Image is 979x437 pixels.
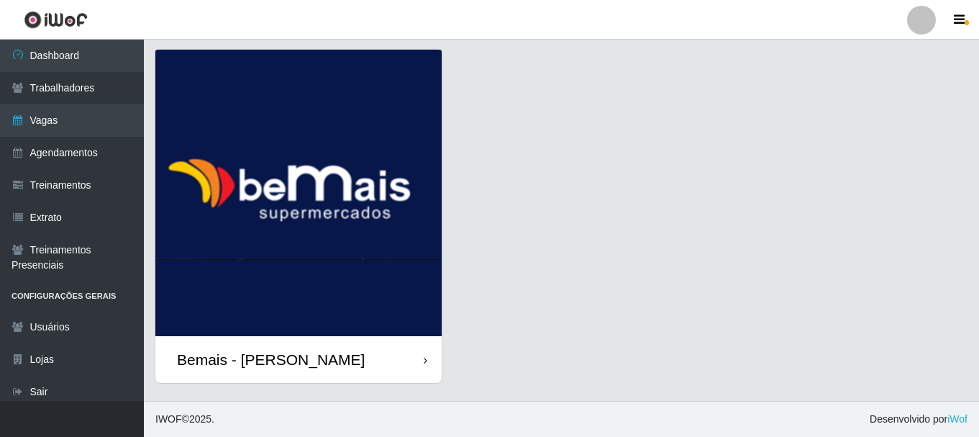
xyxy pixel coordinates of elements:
a: iWof [947,413,967,425]
img: cardImg [155,50,442,336]
a: Bemais - [PERSON_NAME] [155,50,442,383]
img: CoreUI Logo [24,11,88,29]
span: Desenvolvido por [870,412,967,427]
span: © 2025 . [155,412,214,427]
span: IWOF [155,413,182,425]
div: Bemais - [PERSON_NAME] [177,351,365,369]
